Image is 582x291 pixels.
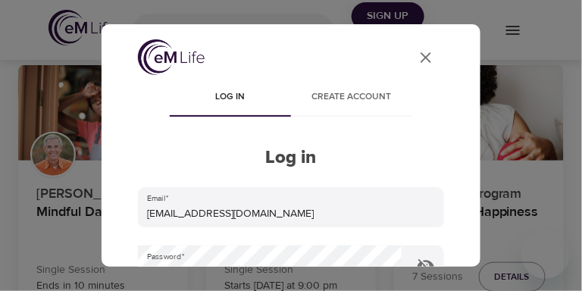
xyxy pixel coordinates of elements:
span: Create account [300,89,403,105]
span: Log in [179,89,282,105]
div: disabled tabs example [138,80,444,117]
button: close [408,39,444,76]
h2: Log in [138,147,444,169]
img: logo [138,39,205,75]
